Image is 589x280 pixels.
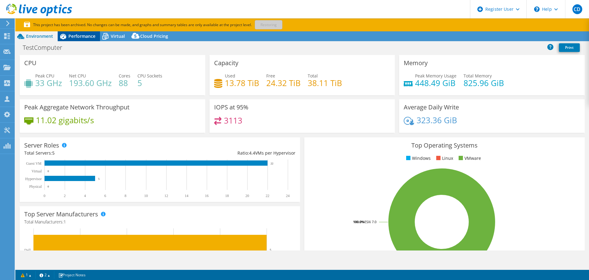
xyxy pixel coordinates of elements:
[17,271,36,279] a: 1
[44,194,45,198] text: 0
[69,73,86,79] span: Net CPU
[415,73,456,79] span: Peak Memory Usage
[48,170,49,173] text: 0
[64,194,66,198] text: 2
[266,73,275,79] span: Free
[405,155,431,162] li: Windows
[214,60,238,66] h3: Capacity
[20,44,72,51] h1: TestComputer
[224,117,242,124] h4: 3113
[35,271,54,279] a: 2
[245,194,249,198] text: 20
[125,194,126,198] text: 8
[214,104,248,111] h3: IOPS at 95%
[24,22,325,28] p: This project has been archived. No changes can be made, and graphs and summary tables are only av...
[24,211,98,218] h3: Top Server Manufacturers
[24,248,31,252] text: Dell
[84,194,86,198] text: 4
[435,155,453,162] li: Linux
[52,150,55,156] span: 5
[35,73,54,79] span: Peak CPU
[48,185,49,188] text: 0
[160,150,295,156] div: Ratio: VMs per Hypervisor
[185,194,188,198] text: 14
[36,117,94,124] h4: 11.02 gigabits/s
[266,194,269,198] text: 22
[24,219,295,225] h4: Total Manufacturers:
[417,117,457,124] h4: 323.36 GiB
[68,33,95,39] span: Performance
[464,80,504,86] h4: 825.96 GiB
[271,162,273,165] text: 22
[309,142,580,149] h3: Top Operating Systems
[140,33,168,39] span: Cloud Pricing
[404,104,459,111] h3: Average Daily Write
[164,194,168,198] text: 12
[464,73,492,79] span: Total Memory
[104,194,106,198] text: 6
[249,150,255,156] span: 4.4
[98,177,100,180] text: 5
[559,43,580,52] a: Print
[54,271,90,279] a: Project Notes
[364,219,376,224] tspan: ESXi 7.0
[415,80,456,86] h4: 448.49 GiB
[69,80,112,86] h4: 193.60 GHz
[24,104,129,111] h3: Peak Aggregate Network Throughput
[35,80,62,86] h4: 33 GHz
[353,219,364,224] tspan: 100.0%
[119,80,130,86] h4: 88
[24,150,160,156] div: Total Servers:
[404,60,428,66] h3: Memory
[308,80,342,86] h4: 38.11 TiB
[286,194,290,198] text: 24
[29,184,42,189] text: Physical
[225,194,229,198] text: 18
[119,73,130,79] span: Cores
[24,60,37,66] h3: CPU
[137,73,162,79] span: CPU Sockets
[534,6,540,12] svg: \n
[144,194,148,198] text: 10
[225,80,259,86] h4: 13.78 TiB
[24,142,59,149] h3: Server Roles
[572,4,582,14] span: CD
[266,80,301,86] h4: 24.32 TiB
[308,73,318,79] span: Total
[25,177,42,181] text: Hypervisor
[26,33,53,39] span: Environment
[32,169,42,173] text: Virtual
[111,33,125,39] span: Virtual
[457,155,481,162] li: VMware
[26,161,41,166] text: Guest VM
[205,194,209,198] text: 16
[225,73,235,79] span: Used
[137,80,162,86] h4: 5
[270,248,271,252] text: 5
[64,219,66,225] span: 1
